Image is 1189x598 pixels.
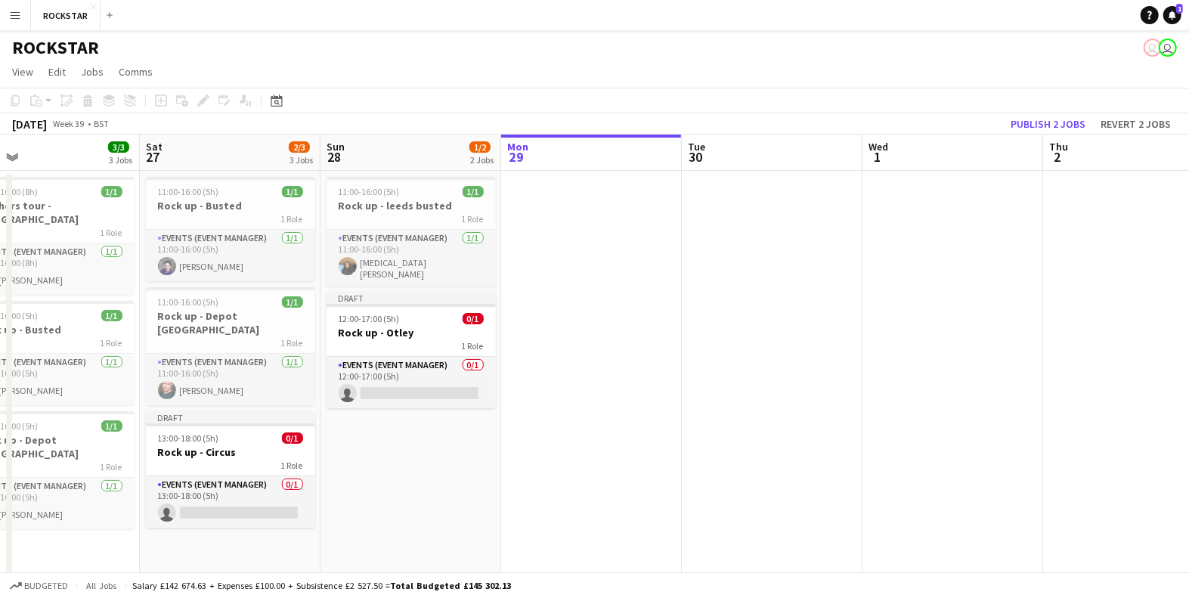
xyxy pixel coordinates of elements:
app-job-card: 11:00-16:00 (5h)1/1Rock up - Depot [GEOGRAPHIC_DATA]1 RoleEvents (Event Manager)1/111:00-16:00 (5... [146,287,315,405]
span: 1 [1176,4,1183,14]
span: 0/1 [282,432,303,444]
app-job-card: Draft12:00-17:00 (5h)0/1Rock up - Otley1 RoleEvents (Event Manager)0/112:00-17:00 (5h) [327,292,496,408]
div: 2 Jobs [470,154,494,166]
span: 1 [866,148,888,166]
div: Draft [146,411,315,423]
button: Publish 2 jobs [1005,114,1091,134]
div: 3 Jobs [290,154,313,166]
button: ROCKSTAR [31,1,101,30]
span: Comms [119,65,153,79]
span: View [12,65,33,79]
div: Draft [327,292,496,304]
span: 27 [144,148,163,166]
span: 29 [505,148,528,166]
a: Edit [42,62,72,82]
span: 0/1 [463,313,484,324]
span: Edit [48,65,66,79]
span: 1/1 [282,296,303,308]
h1: ROCKSTAR [12,36,99,59]
span: 1 Role [101,227,122,238]
span: 1/1 [101,420,122,432]
span: 1/1 [101,186,122,197]
h3: Rock up - Otley [327,326,496,339]
app-card-role: Events (Event Manager)0/112:00-17:00 (5h) [327,357,496,408]
h3: Rock up - leeds busted [327,199,496,212]
a: Comms [113,62,159,82]
app-job-card: 11:00-16:00 (5h)1/1Rock up - leeds busted1 RoleEvents (Event Manager)1/111:00-16:00 (5h)[MEDICAL_... [327,177,496,286]
span: Mon [507,140,528,153]
span: 1 Role [101,461,122,473]
span: 1 Role [281,213,303,225]
span: 1/2 [469,141,491,153]
span: 1/1 [463,186,484,197]
span: 11:00-16:00 (5h) [339,186,400,197]
span: 12:00-17:00 (5h) [339,313,400,324]
app-user-avatar: Ed Harvey [1159,39,1177,57]
span: 13:00-18:00 (5h) [158,432,219,444]
app-job-card: Draft13:00-18:00 (5h)0/1Rock up - Circus1 RoleEvents (Event Manager)0/113:00-18:00 (5h) [146,411,315,528]
span: 1/1 [101,310,122,321]
div: [DATE] [12,116,47,132]
app-card-role: Events (Event Manager)1/111:00-16:00 (5h)[PERSON_NAME] [146,354,315,405]
a: View [6,62,39,82]
div: Salary £142 674.63 + Expenses £100.00 + Subsistence £2 527.50 = [132,580,511,591]
button: Revert 2 jobs [1095,114,1177,134]
span: 11:00-16:00 (5h) [158,186,219,197]
app-job-card: 11:00-16:00 (5h)1/1Rock up - Busted1 RoleEvents (Event Manager)1/111:00-16:00 (5h)[PERSON_NAME] [146,177,315,281]
span: Thu [1049,140,1068,153]
span: Tue [688,140,705,153]
span: Jobs [81,65,104,79]
div: 3 Jobs [109,154,132,166]
a: 1 [1163,6,1181,24]
span: 1/1 [282,186,303,197]
h3: Rock up - Circus [146,445,315,459]
span: 11:00-16:00 (5h) [158,296,219,308]
span: All jobs [83,580,119,591]
app-card-role: Events (Event Manager)0/113:00-18:00 (5h) [146,476,315,528]
span: 1 Role [462,213,484,225]
span: Sat [146,140,163,153]
span: 2 [1047,148,1068,166]
span: 30 [686,148,705,166]
span: 2/3 [289,141,310,153]
span: 3/3 [108,141,129,153]
div: BST [94,118,109,129]
span: 1 Role [281,460,303,471]
button: Budgeted [8,578,70,594]
a: Jobs [75,62,110,82]
span: 1 Role [101,337,122,349]
span: Sun [327,140,345,153]
span: 1 Role [462,340,484,352]
app-card-role: Events (Event Manager)1/111:00-16:00 (5h)[MEDICAL_DATA][PERSON_NAME] [327,230,496,286]
span: Total Budgeted £145 302.13 [390,580,511,591]
h3: Rock up - Busted [146,199,315,212]
span: Budgeted [24,581,68,591]
span: Week 39 [50,118,88,129]
h3: Rock up - Depot [GEOGRAPHIC_DATA] [146,309,315,336]
span: 1 Role [281,337,303,349]
app-card-role: Events (Event Manager)1/111:00-16:00 (5h)[PERSON_NAME] [146,230,315,281]
span: Wed [869,140,888,153]
span: 28 [324,148,345,166]
app-user-avatar: Ed Harvey [1144,39,1162,57]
